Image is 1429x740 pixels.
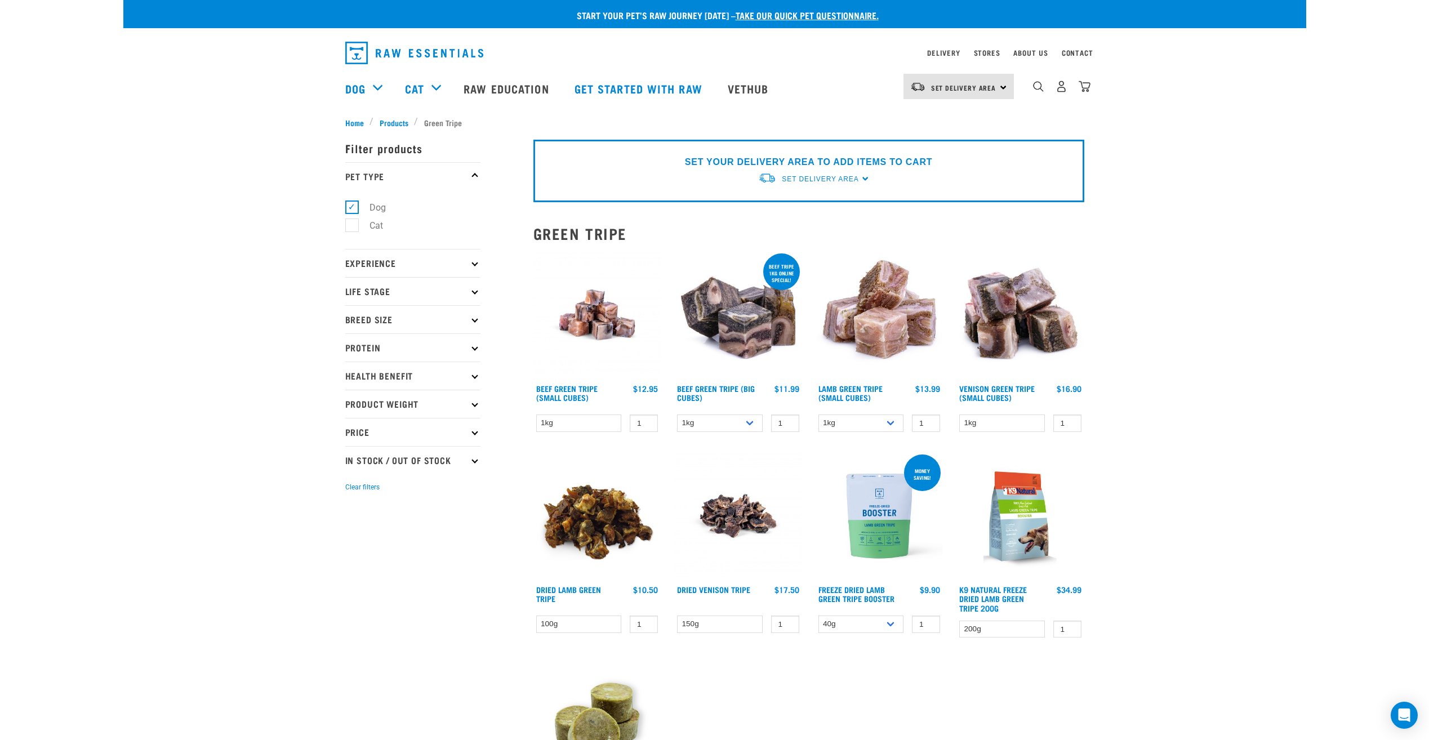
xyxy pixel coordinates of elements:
span: Set Delivery Area [931,86,996,90]
p: Breed Size [345,305,480,333]
div: $10.50 [633,585,658,594]
p: Protein [345,333,480,362]
input: 1 [630,414,658,432]
div: Money saving! [904,462,941,486]
nav: dropdown navigation [123,66,1306,111]
p: Start your pet’s raw journey [DATE] – [132,8,1315,22]
img: home-icon@2x.png [1079,81,1090,92]
div: $9.90 [920,585,940,594]
button: Clear filters [345,482,380,492]
input: 1 [912,414,940,432]
img: Beef Tripe Bites 1634 [533,251,661,379]
img: Freeze Dried Lamb Green Tripe [816,452,943,580]
a: Beef Green Tripe (Small Cubes) [536,386,598,399]
p: Filter products [345,134,480,162]
img: user.png [1056,81,1067,92]
input: 1 [912,616,940,633]
div: $11.99 [774,384,799,393]
img: home-icon-1@2x.png [1033,81,1044,92]
a: Dried Lamb Green Tripe [536,587,601,600]
img: Dried Vension Tripe 1691 [674,452,802,580]
a: Home [345,117,370,128]
input: 1 [771,616,799,633]
a: Contact [1062,51,1093,55]
a: Dried Venison Tripe [677,587,750,591]
img: van-moving.png [910,82,925,92]
div: $34.99 [1057,585,1081,594]
div: Open Intercom Messenger [1391,702,1418,729]
a: Delivery [927,51,960,55]
a: Raw Education [452,66,563,111]
a: Beef Green Tripe (Big Cubes) [677,386,755,399]
img: 1133 Green Tripe Lamb Small Cubes 01 [816,251,943,379]
a: Products [373,117,414,128]
img: 1079 Green Tripe Venison 01 [956,251,1084,379]
p: Experience [345,249,480,277]
div: $12.95 [633,384,658,393]
nav: dropdown navigation [336,37,1093,69]
label: Cat [351,219,388,233]
img: Raw Essentials Logo [345,42,483,64]
a: Freeze Dried Lamb Green Tripe Booster [818,587,894,600]
a: K9 Natural Freeze Dried Lamb Green Tripe 200g [959,587,1027,609]
p: Health Benefit [345,362,480,390]
a: Venison Green Tripe (Small Cubes) [959,386,1035,399]
a: Dog [345,80,366,97]
label: Dog [351,200,390,215]
a: take our quick pet questionnaire. [736,12,879,17]
input: 1 [1053,414,1081,432]
img: 1044 Green Tripe Beef [674,251,802,379]
a: Get started with Raw [563,66,716,111]
div: $16.90 [1057,384,1081,393]
input: 1 [1053,621,1081,638]
a: Vethub [716,66,783,111]
div: Beef tripe 1kg online special! [763,258,800,288]
div: $17.50 [774,585,799,594]
p: Price [345,418,480,446]
a: Cat [405,80,424,97]
div: $13.99 [915,384,940,393]
input: 1 [771,414,799,432]
span: Home [345,117,364,128]
p: In Stock / Out Of Stock [345,446,480,474]
a: Lamb Green Tripe (Small Cubes) [818,386,883,399]
p: SET YOUR DELIVERY AREA TO ADD ITEMS TO CART [685,155,932,169]
p: Life Stage [345,277,480,305]
p: Product Weight [345,390,480,418]
input: 1 [630,616,658,633]
img: van-moving.png [758,172,776,184]
span: Products [380,117,408,128]
h2: Green Tripe [533,225,1084,242]
a: Stores [974,51,1000,55]
a: About Us [1013,51,1048,55]
p: Pet Type [345,162,480,190]
nav: breadcrumbs [345,117,1084,128]
img: K9 Square [956,452,1084,580]
img: Pile Of Dried Lamb Tripe For Pets [533,452,661,580]
span: Set Delivery Area [782,175,858,183]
